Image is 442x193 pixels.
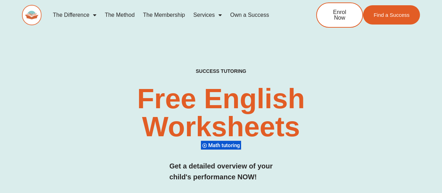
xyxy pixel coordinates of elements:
a: Enrol Now [316,2,363,28]
a: Own a Success [226,7,273,23]
a: The Membership [139,7,189,23]
div: Math tutoring [201,140,241,150]
nav: Menu [49,7,293,23]
a: Services [189,7,226,23]
h4: SUCCESS TUTORING​ [162,68,280,74]
span: Enrol Now [327,9,352,21]
a: Find a Success [363,5,420,25]
h3: Get a detailed overview of your child's performance NOW! [169,161,273,182]
span: Find a Success [374,12,410,18]
span: Math tutoring [208,142,242,149]
h2: Free English Worksheets​ [90,85,352,141]
a: The Difference [49,7,101,23]
a: The Method [101,7,139,23]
